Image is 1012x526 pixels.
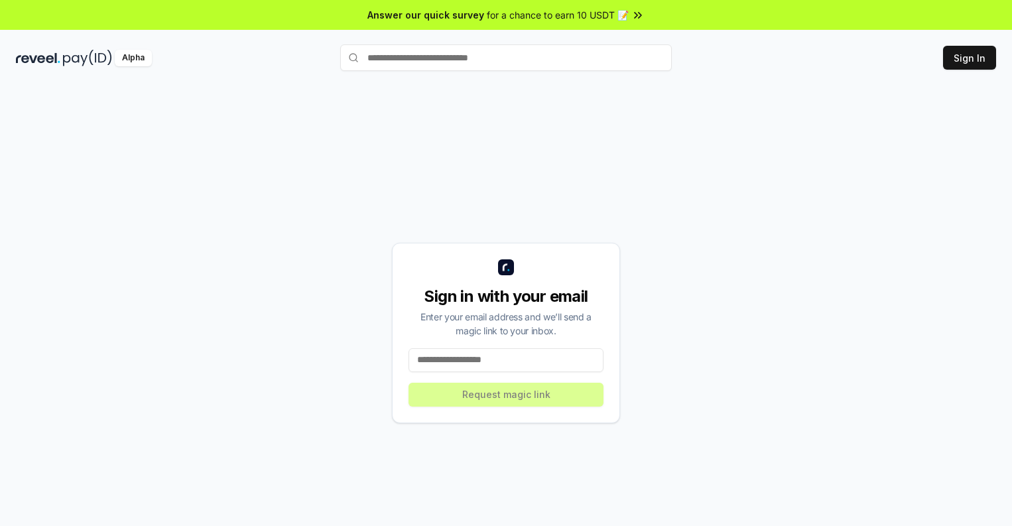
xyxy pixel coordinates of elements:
[943,46,996,70] button: Sign In
[16,50,60,66] img: reveel_dark
[498,259,514,275] img: logo_small
[487,8,629,22] span: for a chance to earn 10 USDT 📝
[409,286,603,307] div: Sign in with your email
[115,50,152,66] div: Alpha
[367,8,484,22] span: Answer our quick survey
[409,310,603,338] div: Enter your email address and we’ll send a magic link to your inbox.
[63,50,112,66] img: pay_id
